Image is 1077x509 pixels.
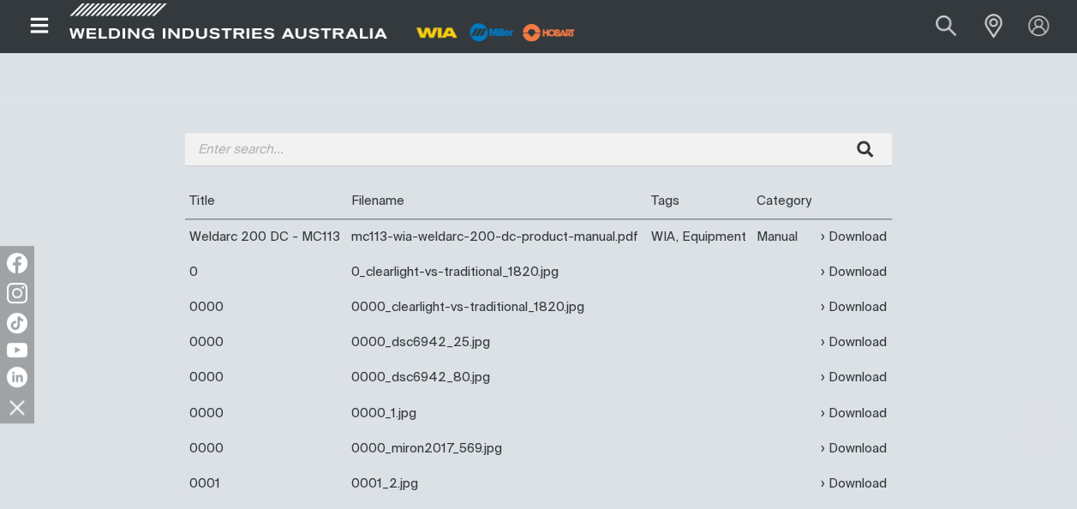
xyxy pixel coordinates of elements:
[7,367,27,387] img: LinkedIn
[7,253,27,273] img: Facebook
[347,290,647,325] td: 0000_clearlight-vs-traditional_1820.jpg
[347,396,647,431] td: 0000_1.jpg
[347,254,647,290] td: 0_clearlight-vs-traditional_1820.jpg
[821,297,887,317] a: Download
[7,343,27,357] img: YouTube
[347,466,647,501] td: 0001_2.jpg
[821,262,887,282] a: Download
[917,7,975,45] button: Search products
[821,404,887,423] a: Download
[347,325,647,360] td: 0000_dsc6942_25.jpg
[821,368,887,387] a: Download
[821,439,887,458] a: Download
[895,7,975,45] input: Product name or item number...
[518,26,580,39] a: miller
[185,290,347,325] td: 0000
[347,431,647,466] td: 0000_miron2017_569.jpg
[647,219,752,255] td: WIA, Equipment
[1021,402,1060,440] button: Scroll to top
[185,254,347,290] td: 0
[347,360,647,395] td: 0000_dsc6942_80.jpg
[185,325,347,360] td: 0000
[185,360,347,395] td: 0000
[185,431,347,466] td: 0000
[821,474,887,494] a: Download
[752,183,817,219] th: Category
[752,219,817,255] td: Manual
[347,219,647,255] td: mc113-wia-weldarc-200-dc-product-manual.pdf
[185,219,347,255] td: Weldarc 200 DC - MC113
[647,183,752,219] th: Tags
[185,396,347,431] td: 0000
[185,133,892,166] input: Enter search...
[7,313,27,333] img: TikTok
[821,227,887,247] a: Download
[518,20,580,45] img: miller
[185,183,347,219] th: Title
[347,183,647,219] th: Filename
[821,332,887,352] a: Download
[185,466,347,501] td: 0001
[3,392,32,422] img: hide socials
[7,283,27,303] img: Instagram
